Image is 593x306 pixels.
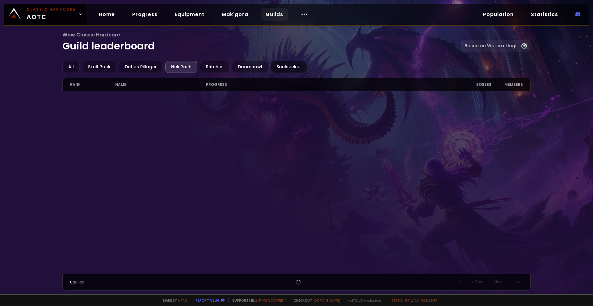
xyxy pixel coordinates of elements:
[82,61,116,73] div: Skull Rock
[475,279,483,285] span: Prev
[521,43,527,49] img: Warcraftlog
[491,78,523,91] div: members
[159,298,187,303] span: Made by
[94,8,120,21] a: Home
[62,31,461,39] span: Wow Classic Hardcore
[217,8,253,21] a: Mak'gora
[421,298,437,303] a: Consent
[261,8,288,21] a: Guilds
[165,61,197,73] div: Nek'Rosh
[206,78,455,91] div: progress
[494,279,503,285] span: Next
[4,4,86,25] a: Classic HardcoreAOTC
[255,298,286,303] a: Buy me a coffee
[455,78,491,91] div: Bosses
[127,8,162,21] a: Progress
[344,298,381,303] span: v. d752d5 - production
[70,279,73,285] span: 0
[232,61,268,73] div: Doomhowl
[119,61,163,73] div: Defias Pillager
[478,8,519,21] a: Population
[196,298,220,303] a: Report a bug
[200,61,229,73] div: Stitches
[526,8,563,21] a: Statistics
[170,8,209,21] a: Equipment
[70,279,183,285] div: guilds
[271,61,307,73] div: Soulseeker
[391,298,403,303] a: Terms
[70,78,116,91] div: rank
[27,7,76,22] span: AOTC
[461,40,531,52] a: Based on Warcraftlogs
[405,298,418,303] a: Privacy
[178,298,187,303] a: a fan
[62,31,461,53] h1: Guild leaderboard
[290,298,340,303] span: Checkout
[313,298,340,303] a: [DOMAIN_NAME]
[27,7,76,12] small: Classic Hardcore
[228,298,286,303] span: Support me,
[115,78,206,91] div: name
[62,61,80,73] div: All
